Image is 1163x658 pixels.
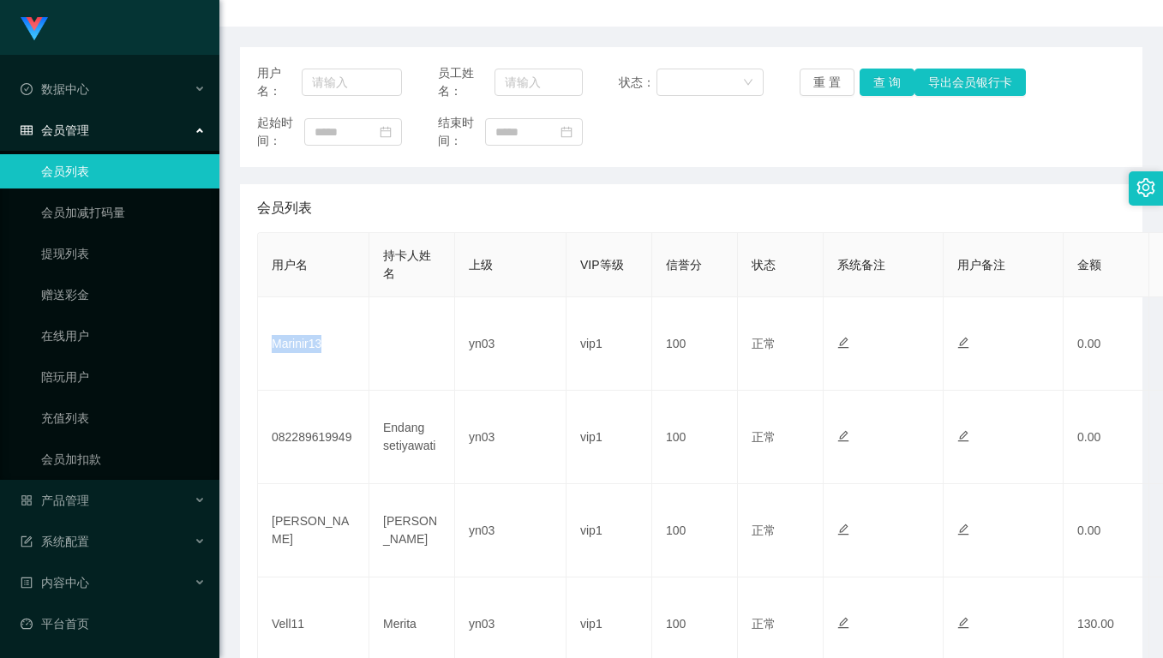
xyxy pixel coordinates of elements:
[21,123,89,137] span: 会员管理
[666,258,702,272] span: 信誉分
[1077,258,1101,272] span: 金额
[837,430,849,442] i: 图标: edit
[369,391,455,484] td: Endang setiyawati
[21,535,89,548] span: 系统配置
[21,83,33,95] i: 图标: check-circle-o
[41,442,206,476] a: 会员加扣款
[257,64,302,100] span: 用户名：
[1064,391,1149,484] td: 0.00
[752,258,776,272] span: 状态
[957,617,969,629] i: 图标: edit
[272,258,308,272] span: 用户名
[41,319,206,353] a: 在线用户
[41,360,206,394] a: 陪玩用户
[380,126,392,138] i: 图标: calendar
[1064,297,1149,391] td: 0.00
[455,297,567,391] td: yn03
[567,484,652,577] td: vip1
[860,69,914,96] button: 查 询
[21,493,89,507] span: 产品管理
[21,576,89,589] span: 内容中心
[837,258,885,272] span: 系统备注
[383,248,431,280] span: 持卡人姓名
[258,484,369,577] td: [PERSON_NAME]
[619,74,656,92] span: 状态：
[302,69,402,96] input: 请输入
[800,69,854,96] button: 重 置
[469,258,493,272] span: 上级
[652,484,738,577] td: 100
[567,297,652,391] td: vip1
[957,430,969,442] i: 图标: edit
[561,126,573,138] i: 图标: calendar
[455,391,567,484] td: yn03
[743,77,753,89] i: 图标: down
[752,337,776,350] span: 正常
[1136,178,1155,197] i: 图标: setting
[455,484,567,577] td: yn03
[21,124,33,136] i: 图标: table
[258,297,369,391] td: Marinir13
[438,114,485,150] span: 结束时间：
[837,523,849,535] i: 图标: edit
[914,69,1026,96] button: 导出会员银行卡
[752,617,776,631] span: 正常
[21,494,33,506] i: 图标: appstore-o
[258,391,369,484] td: 082289619949
[41,278,206,312] a: 赠送彩金
[21,535,33,547] i: 图标: form
[567,391,652,484] td: vip1
[837,337,849,349] i: 图标: edit
[752,430,776,444] span: 正常
[495,69,583,96] input: 请输入
[1064,484,1149,577] td: 0.00
[652,297,738,391] td: 100
[369,484,455,577] td: [PERSON_NAME]
[257,114,304,150] span: 起始时间：
[580,258,624,272] span: VIP等级
[41,195,206,230] a: 会员加减打码量
[957,258,1005,272] span: 用户备注
[21,577,33,589] i: 图标: profile
[752,523,776,537] span: 正常
[957,337,969,349] i: 图标: edit
[957,523,969,535] i: 图标: edit
[257,198,312,218] span: 会员列表
[21,17,48,41] img: logo.9652507e.png
[41,401,206,435] a: 充值列表
[41,236,206,271] a: 提现列表
[837,617,849,629] i: 图标: edit
[41,154,206,188] a: 会员列表
[21,82,89,96] span: 数据中心
[438,64,495,100] span: 员工姓名：
[21,607,206,641] a: 图标: dashboard平台首页
[652,391,738,484] td: 100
